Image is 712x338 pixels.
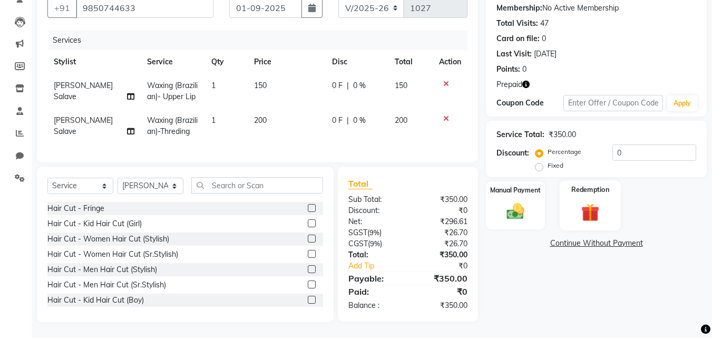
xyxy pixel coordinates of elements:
div: Paid: [340,285,408,298]
div: Sub Total: [340,194,408,205]
div: ( ) [340,227,408,238]
div: Discount: [496,148,529,159]
div: Last Visit: [496,49,532,60]
div: Hair Cut - Kid Hair Cut (Girl) [47,218,142,229]
span: 1 [211,81,216,90]
label: Percentage [548,147,581,157]
span: Waxing (Brazilian)- Upper Lip [147,81,198,101]
div: ₹26.70 [408,238,475,249]
div: ₹296.61 [408,216,475,227]
span: Waxing (Brazilian)-Threding [147,115,198,136]
th: Total [388,50,433,74]
div: ₹350.00 [408,272,475,285]
div: ₹0 [408,285,475,298]
span: 9% [370,239,380,248]
div: Points: [496,64,520,75]
th: Price [248,50,326,74]
span: [PERSON_NAME] Salave [54,115,113,136]
span: 200 [254,115,267,125]
div: Services [48,31,475,50]
label: Redemption [572,185,610,195]
div: ( ) [340,238,408,249]
div: No Active Membership [496,3,696,14]
span: 150 [254,81,267,90]
div: Total Visits: [496,18,538,29]
th: Service [141,50,205,74]
label: Manual Payment [490,186,541,195]
th: Action [433,50,467,74]
th: Qty [205,50,248,74]
span: [PERSON_NAME] Salave [54,81,113,101]
span: 0 % [353,80,366,91]
img: _cash.svg [501,201,530,221]
div: Net: [340,216,408,227]
span: 0 % [353,115,366,126]
div: ₹0 [408,205,475,216]
div: Hair Cut - Kid Hair Cut (Boy) [47,295,144,306]
img: _gift.svg [576,201,605,224]
input: Enter Offer / Coupon Code [563,95,663,111]
button: Apply [667,95,697,111]
div: Hair Cut - Women Hair Cut (Sr.Stylish) [47,249,178,260]
a: Continue Without Payment [488,238,705,249]
div: Balance : [340,300,408,311]
div: Hair Cut - Men Hair Cut (Sr.Stylish) [47,279,166,291]
span: SGST [348,228,367,237]
div: Coupon Code [496,98,563,109]
span: Total [348,178,373,189]
span: Prepaid [496,79,522,90]
span: | [347,80,349,91]
span: 0 F [332,115,343,126]
label: Fixed [548,161,563,170]
span: CGST [348,239,368,248]
div: ₹0 [420,260,476,272]
input: Search or Scan [191,177,323,194]
div: Service Total: [496,129,544,140]
a: Add Tip [340,260,419,272]
th: Stylist [47,50,141,74]
div: Card on file: [496,33,540,44]
div: Discount: [340,205,408,216]
div: ₹350.00 [549,129,576,140]
div: 47 [540,18,549,29]
div: [DATE] [534,49,557,60]
div: 0 [522,64,526,75]
div: ₹350.00 [408,300,475,311]
div: Total: [340,249,408,260]
div: Hair Cut - Women Hair Cut (Stylish) [47,234,169,245]
div: Hair Cut - Fringe [47,203,104,214]
div: Payable: [340,272,408,285]
th: Disc [326,50,388,74]
div: ₹350.00 [408,249,475,260]
span: | [347,115,349,126]
div: ₹350.00 [408,194,475,205]
span: 0 F [332,80,343,91]
div: Hair Cut - Men Hair Cut (Stylish) [47,264,157,275]
div: Membership: [496,3,542,14]
span: 9% [369,228,379,237]
span: 1 [211,115,216,125]
span: 150 [395,81,407,90]
div: 0 [542,33,546,44]
span: 200 [395,115,407,125]
div: ₹26.70 [408,227,475,238]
